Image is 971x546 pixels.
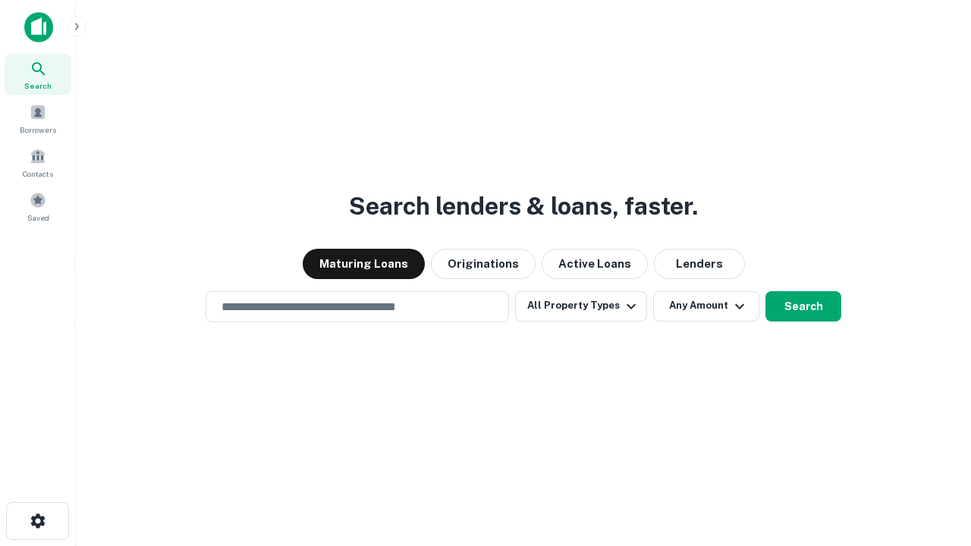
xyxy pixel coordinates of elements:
[24,80,52,92] span: Search
[431,249,536,279] button: Originations
[653,291,759,322] button: Any Amount
[349,188,698,224] h3: Search lenders & loans, faster.
[5,98,71,139] a: Borrowers
[654,249,745,279] button: Lenders
[515,291,647,322] button: All Property Types
[895,376,971,449] iframe: Chat Widget
[542,249,648,279] button: Active Loans
[5,54,71,95] a: Search
[20,124,56,136] span: Borrowers
[5,142,71,183] a: Contacts
[303,249,425,279] button: Maturing Loans
[5,186,71,227] a: Saved
[27,212,49,224] span: Saved
[23,168,53,180] span: Contacts
[765,291,841,322] button: Search
[24,12,53,42] img: capitalize-icon.png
